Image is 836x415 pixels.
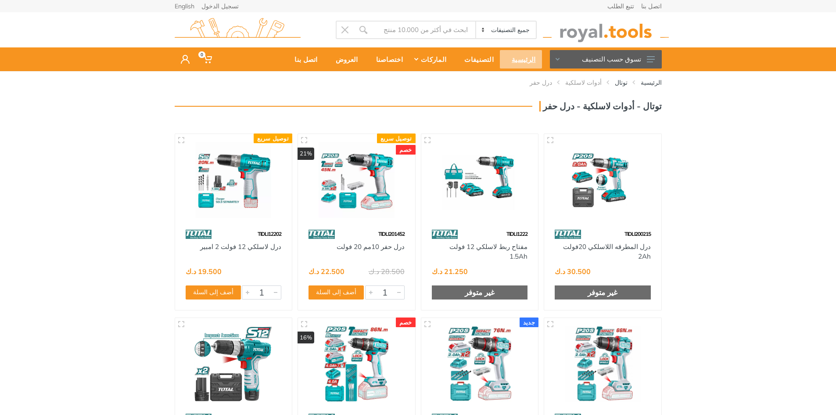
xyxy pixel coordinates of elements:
a: اتصل بنا [641,3,662,9]
a: أدوات لاسلكية [565,78,602,87]
img: Royal Tools - درل المطرقه اللاسلكي 20فولت 2Ah [552,142,653,218]
div: 21% [298,148,314,160]
span: TIDLI200215 [624,231,651,237]
div: خصم [396,318,416,327]
div: 21.250 د.ك [432,268,468,275]
div: خصم [396,145,416,155]
a: العروض [324,47,364,71]
div: توصيل سريع [377,134,416,143]
div: اختصاصنا [364,50,409,69]
img: Royal Tools - درل حفر 13مم 20 فولت [552,326,653,402]
li: درل حفر [517,78,552,87]
div: 22.500 د.ك [309,268,344,275]
a: مفتاح ربط لاسلكي 12 فولت 1.5Ah [449,242,527,261]
div: اتصل بنا [283,50,323,69]
a: توتال [615,78,628,87]
div: توصيل سريع [254,134,292,143]
span: TIDLI12202 [258,231,281,237]
nav: breadcrumb [175,78,662,87]
button: أضف إلى السلة [309,285,364,300]
a: اتصل بنا [283,47,323,71]
button: تسوق حسب التصنيف [550,50,662,69]
div: 30.500 د.ك [555,268,591,275]
div: غير متوفر [555,285,651,300]
div: 16% [298,332,314,344]
a: الرئيسية [500,47,542,71]
img: 86.webp [432,227,458,242]
div: الماركات [409,50,452,69]
img: royal.tools Logo [175,18,301,42]
a: درل لاسلكي 12 فولت 2 امبير [200,242,281,251]
h3: توتال - أدوات لاسلكية - درل حفر [539,101,662,112]
img: 86.webp [309,227,335,242]
a: اختصاصنا [364,47,409,71]
div: جديد [520,318,538,327]
select: Category [475,22,535,38]
img: royal.tools Logo [543,18,669,42]
span: TIDLI1222 [506,231,527,237]
a: الرئيسية [641,78,662,87]
img: Royal Tools - مثقاب لاسلكي مدمج بدون فرشاة [429,326,531,402]
div: 28.500 د.ك [369,268,405,275]
span: TIDLI201452 [378,231,405,237]
a: 0 [196,47,218,71]
div: التصنيفات [452,50,500,69]
img: Royal Tools - درل لاسلكي 12 فولت 2 امبير [183,142,284,218]
img: Royal Tools - مثقاب صدمات لاسلكي بدون فرشاة [306,326,407,402]
a: درل حفر 10مم 20 فولت [337,242,405,251]
div: الرئيسية [500,50,542,69]
img: 86.webp [555,227,581,242]
div: غير متوفر [432,285,528,300]
a: تسجيل الدخول [201,3,239,9]
div: 19.500 د.ك [186,268,222,275]
a: English [175,3,194,9]
button: أضف إلى السلة [186,285,241,300]
img: Royal Tools - درل 12 فولت 10مم [183,326,284,402]
span: 0 [198,51,205,58]
input: Site search [373,21,476,39]
img: Royal Tools - مفتاح ربط لاسلكي 12 فولت 1.5Ah [429,142,531,218]
img: Royal Tools - درل حفر 10مم 20 فولت [306,142,407,218]
div: العروض [324,50,364,69]
a: التصنيفات [452,47,500,71]
img: 86.webp [186,227,212,242]
a: درل المطرقه اللاسلكي 20فولت 2Ah [563,242,651,261]
a: تتبع الطلب [607,3,634,9]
